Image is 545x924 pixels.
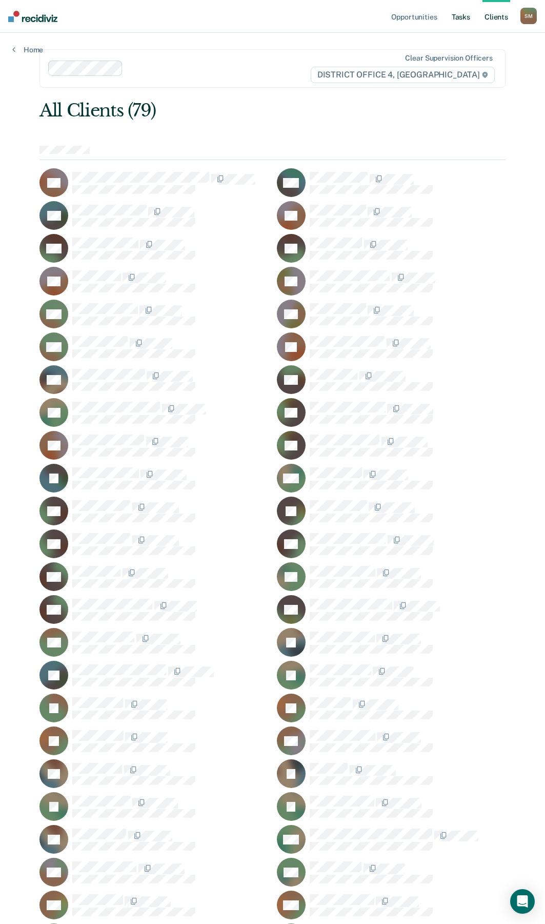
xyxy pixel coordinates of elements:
[405,54,492,63] div: Clear supervision officers
[520,8,537,24] div: S M
[311,67,495,83] span: DISTRICT OFFICE 4, [GEOGRAPHIC_DATA]
[12,45,43,54] a: Home
[8,11,57,22] img: Recidiviz
[520,8,537,24] button: SM
[39,100,412,121] div: All Clients (79)
[510,889,535,914] div: Open Intercom Messenger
